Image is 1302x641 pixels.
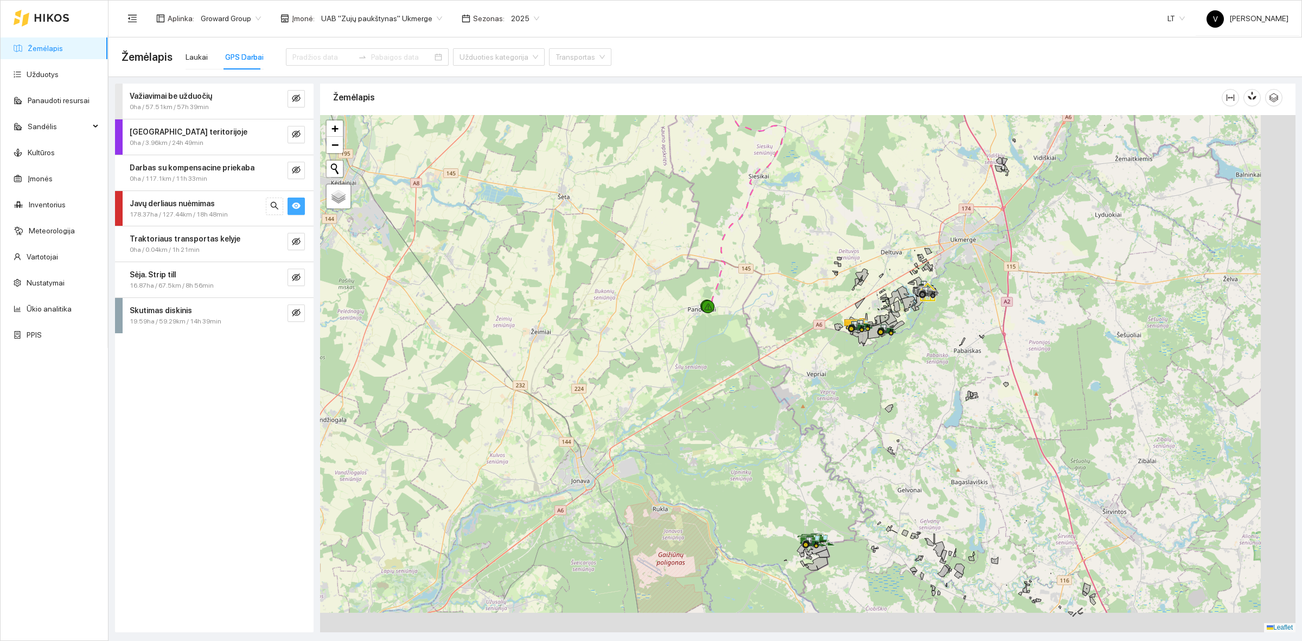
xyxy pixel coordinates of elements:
span: V [1213,10,1218,28]
span: eye-invisible [292,273,301,283]
span: Žemėlapis [122,48,173,66]
span: 2025 [511,10,539,27]
strong: Skutimas diskinis [130,306,192,315]
a: Meteorologija [29,226,75,235]
span: LT [1167,10,1185,27]
a: Žemėlapis [28,44,63,53]
button: eye [288,198,305,215]
a: Užduotys [27,70,59,79]
button: search [266,198,283,215]
a: Inventorius [29,200,66,209]
strong: Javų derliaus nuėmimas [130,199,215,208]
button: eye-invisible [288,233,305,250]
input: Pabaigos data [371,51,432,63]
strong: Traktoriaus transportas kelyje [130,234,240,243]
a: Zoom out [327,137,343,153]
div: Žemėlapis [333,82,1222,113]
span: eye-invisible [292,308,301,319]
span: search [270,201,279,212]
a: Nustatymai [27,278,65,287]
span: eye-invisible [292,130,301,140]
span: 0ha / 117.1km / 11h 33min [130,174,207,184]
div: Darbas su kompensacine priekaba0ha / 117.1km / 11h 33mineye-invisible [115,155,314,191]
input: Pradžios data [292,51,354,63]
a: Layers [327,185,350,208]
strong: Sėja. Strip till [130,270,176,279]
span: menu-fold [127,14,137,23]
span: [PERSON_NAME] [1207,14,1288,23]
div: GPS Darbai [225,51,264,63]
div: Traktoriaus transportas kelyje0ha / 0.04km / 1h 21mineye-invisible [115,226,314,262]
button: menu-fold [122,8,143,29]
span: 178.37ha / 127.44km / 18h 48min [130,210,228,220]
button: eye-invisible [288,304,305,322]
a: Leaflet [1267,624,1293,631]
span: 0ha / 57.51km / 57h 39min [130,102,209,112]
a: Įmonės [28,174,53,183]
a: Panaudoti resursai [28,96,90,105]
strong: Darbas su kompensacine priekaba [130,163,254,172]
span: eye-invisible [292,237,301,247]
button: eye-invisible [288,269,305,286]
strong: [GEOGRAPHIC_DATA] teritorijoje [130,128,247,136]
div: Skutimas diskinis19.59ha / 59.29km / 14h 39mineye-invisible [115,298,314,333]
span: 16.87ha / 67.5km / 8h 56min [130,281,214,291]
span: swap-right [358,53,367,61]
a: Kultūros [28,148,55,157]
span: − [331,138,339,151]
span: column-width [1222,93,1239,102]
div: Sėja. Strip till16.87ha / 67.5km / 8h 56mineye-invisible [115,262,314,297]
button: Initiate a new search [327,161,343,177]
button: eye-invisible [288,162,305,179]
div: [GEOGRAPHIC_DATA] teritorijoje0ha / 3.96km / 24h 49mineye-invisible [115,119,314,155]
span: Groward Group [201,10,261,27]
span: Aplinka : [168,12,194,24]
button: column-width [1222,89,1239,106]
span: to [358,53,367,61]
span: + [331,122,339,135]
span: calendar [462,14,470,23]
span: UAB "Zujų paukštynas" Ukmerge [321,10,442,27]
span: Sandėlis [28,116,90,137]
span: eye-invisible [292,166,301,176]
a: Zoom in [327,120,343,137]
strong: Važiavimai be užduočių [130,92,212,100]
a: Ūkio analitika [27,304,72,313]
span: Sezonas : [473,12,505,24]
span: eye-invisible [292,94,301,104]
span: layout [156,14,165,23]
span: 19.59ha / 59.29km / 14h 39min [130,316,221,327]
div: Laukai [186,51,208,63]
span: eye [292,201,301,212]
div: Važiavimai be užduočių0ha / 57.51km / 57h 39mineye-invisible [115,84,314,119]
a: PPIS [27,331,42,339]
a: Vartotojai [27,252,58,261]
button: eye-invisible [288,126,305,143]
button: eye-invisible [288,90,305,107]
span: shop [280,14,289,23]
span: Įmonė : [292,12,315,24]
div: Javų derliaus nuėmimas178.37ha / 127.44km / 18h 48minsearcheye [115,191,314,226]
span: 0ha / 0.04km / 1h 21min [130,245,200,255]
span: 0ha / 3.96km / 24h 49min [130,138,203,148]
